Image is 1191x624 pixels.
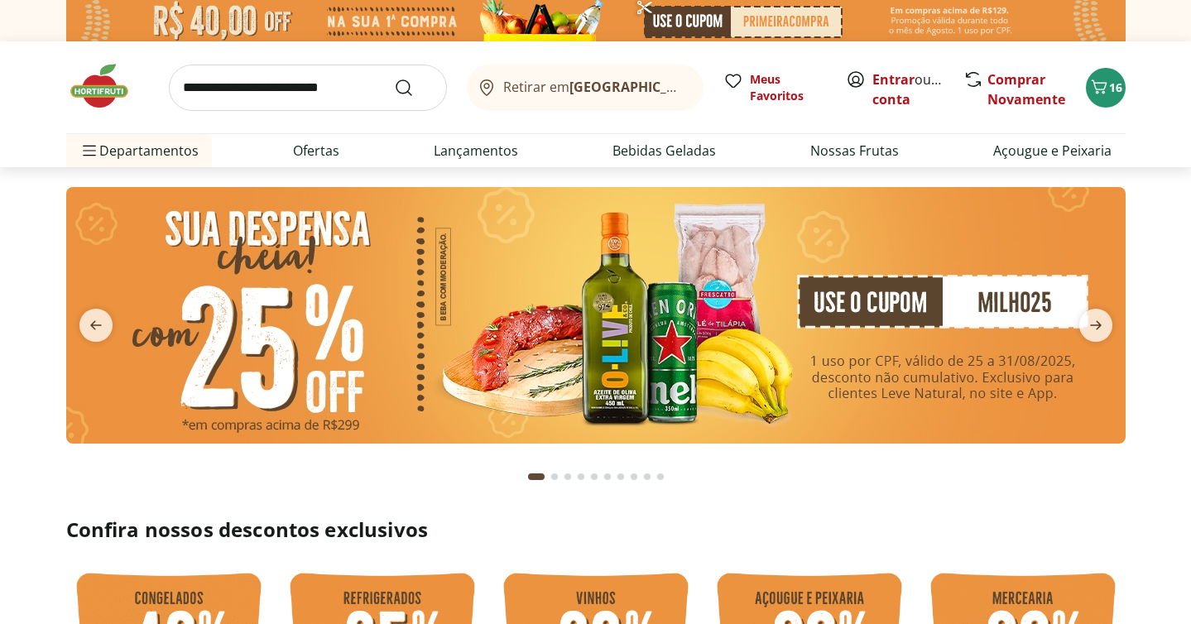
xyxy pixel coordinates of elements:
img: Hortifruti [66,61,149,111]
span: 16 [1109,79,1122,95]
button: Go to page 10 from fs-carousel [654,457,667,497]
button: Go to page 3 from fs-carousel [561,457,574,497]
button: Carrinho [1086,68,1126,108]
a: Criar conta [872,70,963,108]
input: search [169,65,447,111]
button: Go to page 6 from fs-carousel [601,457,614,497]
a: Açougue e Peixaria [993,141,1112,161]
a: Meus Favoritos [723,71,826,104]
a: Bebidas Geladas [612,141,716,161]
span: Retirar em [503,79,686,94]
button: Go to page 5 from fs-carousel [588,457,601,497]
button: Go to page 7 from fs-carousel [614,457,627,497]
span: ou [872,70,946,109]
button: Go to page 9 from fs-carousel [641,457,654,497]
button: Go to page 8 from fs-carousel [627,457,641,497]
button: next [1066,309,1126,342]
button: Go to page 2 from fs-carousel [548,457,561,497]
a: Comprar Novamente [987,70,1065,108]
a: Lançamentos [434,141,518,161]
button: Menu [79,131,99,170]
button: Retirar em[GEOGRAPHIC_DATA]/[GEOGRAPHIC_DATA] [467,65,704,111]
button: previous [66,309,126,342]
a: Entrar [872,70,915,89]
b: [GEOGRAPHIC_DATA]/[GEOGRAPHIC_DATA] [569,78,848,96]
button: Current page from fs-carousel [525,457,548,497]
button: Go to page 4 from fs-carousel [574,457,588,497]
button: Submit Search [394,78,434,98]
a: Ofertas [293,141,339,161]
h2: Confira nossos descontos exclusivos [66,516,1126,543]
img: cupom [66,187,1126,444]
span: Meus Favoritos [750,71,826,104]
a: Nossas Frutas [810,141,899,161]
span: Departamentos [79,131,199,170]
